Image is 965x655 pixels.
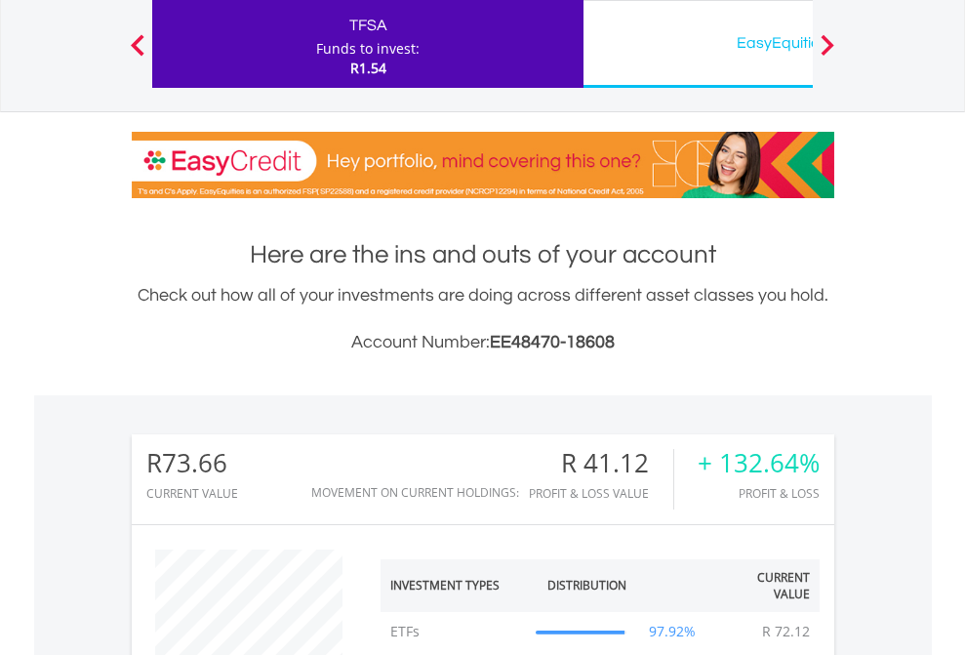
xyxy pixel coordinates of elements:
[146,449,238,477] div: R73.66
[381,559,527,612] th: Investment Types
[490,333,615,351] span: EE48470-18608
[381,612,527,651] td: ETFs
[146,487,238,500] div: CURRENT VALUE
[118,44,157,63] button: Previous
[350,59,386,77] span: R1.54
[316,39,420,59] div: Funds to invest:
[164,12,572,39] div: TFSA
[698,449,820,477] div: + 132.64%
[808,44,847,63] button: Next
[132,237,834,272] h1: Here are the ins and outs of your account
[547,577,626,594] div: Distribution
[529,487,673,500] div: Profit & Loss Value
[752,612,820,651] td: R 72.12
[529,449,673,477] div: R 41.12
[698,487,820,500] div: Profit & Loss
[132,282,834,356] div: Check out how all of your investments are doing across different asset classes you hold.
[311,486,519,499] div: Movement on Current Holdings:
[709,559,820,612] th: Current Value
[636,612,709,651] td: 97.92%
[132,132,834,198] img: EasyCredit Promotion Banner
[132,329,834,356] h3: Account Number:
